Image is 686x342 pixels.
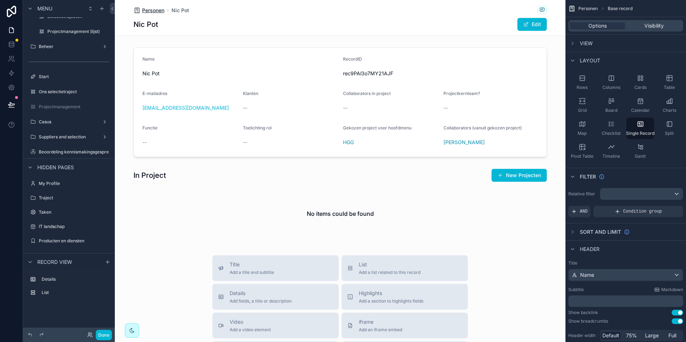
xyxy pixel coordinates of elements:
[27,221,111,232] a: IT landschap
[359,327,402,333] span: Add an iframe embed
[36,26,111,37] a: Projectmanagement (lijst)
[568,310,598,315] div: Show backlink
[39,89,109,95] label: Ons selectietraject
[580,228,621,236] span: Sort And Limit
[42,290,108,295] label: List
[37,5,52,12] span: Menu
[47,29,109,34] label: Projectmanagement (lijst)
[359,298,423,304] span: Add a section to highlights fields
[580,57,600,64] span: Layout
[27,235,111,247] a: Producten en diensten
[39,119,99,125] label: Casus
[654,287,683,293] a: Markdown
[635,153,646,159] span: Gantt
[665,130,674,136] span: Split
[597,95,625,116] button: Board
[568,260,683,266] label: Title
[568,269,683,281] button: Name
[580,246,600,253] span: Header
[578,108,587,113] span: Grid
[661,287,683,293] span: Markdown
[342,284,468,310] button: HighlightsAdd a section to highlights fields
[602,130,621,136] span: Checklist
[580,271,594,279] span: Name
[37,258,72,266] span: Record view
[656,118,683,139] button: Split
[230,261,274,268] span: Title
[230,318,271,326] span: Video
[359,318,402,326] span: iframe
[27,101,111,113] a: Projectmanagement
[42,276,108,282] label: Details
[212,284,339,310] button: DetailsAdd fields, a title or description
[602,153,620,159] span: Timeline
[39,74,109,80] label: Start
[577,85,588,90] span: Rows
[37,164,74,171] span: Hidden pages
[597,118,625,139] button: Checklist
[597,72,625,93] button: Columns
[171,7,189,14] a: Nic Pot
[602,85,620,90] span: Columns
[568,72,596,93] button: Rows
[597,141,625,162] button: Timeline
[608,6,633,11] span: Base record
[230,270,274,275] span: Add a title and subtitle
[580,40,593,47] span: View
[588,22,607,29] span: Options
[230,298,292,304] span: Add fields, a title or description
[644,22,664,29] span: Visibility
[568,287,584,293] label: Subtitle
[230,290,292,297] span: Details
[359,290,423,297] span: Highlights
[39,134,99,140] label: Suppliers and selection
[626,130,654,136] span: Single Record
[568,95,596,116] button: Grid
[626,95,654,116] button: Calendar
[626,141,654,162] button: Gantt
[342,313,468,338] button: iframeAdd an iframe embed
[39,44,99,49] label: Beheer
[578,6,598,11] span: Personen
[623,209,662,214] span: Condition group
[27,206,111,218] a: Taken
[580,173,596,180] span: Filter
[230,327,271,333] span: Add a video element
[27,71,111,82] a: Start
[39,104,109,110] label: Projectmanagement
[568,295,683,307] div: scrollable content
[656,95,683,116] button: Charts
[27,131,111,143] a: Suppliers and selection
[212,313,339,338] button: VideoAdd a video element
[517,18,547,31] button: Edit
[39,149,119,155] label: Beoordeling kennismakingsgesprekken
[39,195,109,201] label: Traject
[39,209,109,215] label: Taken
[626,72,654,93] button: Cards
[571,153,593,159] span: Pivot Table
[133,7,164,14] a: Personen
[27,116,111,128] a: Casus
[342,255,468,281] button: ListAdd a list related to this record
[568,141,596,162] button: Pivot Table
[133,19,158,29] h1: Nic Pot
[27,178,111,189] a: My Profile
[664,85,675,90] span: Table
[656,72,683,93] button: Table
[27,86,111,98] a: Ons selectietraject
[212,255,339,281] button: TitleAdd a title and subtitle
[605,108,617,113] span: Board
[27,41,111,52] a: Beheer
[27,146,111,158] a: Beoordeling kennismakingsgesprekken
[359,261,420,268] span: List
[626,118,654,139] button: Single Record
[39,238,109,244] label: Producten en diensten
[580,209,588,214] span: AND
[568,318,608,324] div: Show breadcrumbs
[663,108,676,113] span: Charts
[568,118,596,139] button: Map
[578,130,587,136] span: Map
[568,191,597,197] label: Relative filter
[634,85,647,90] span: Cards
